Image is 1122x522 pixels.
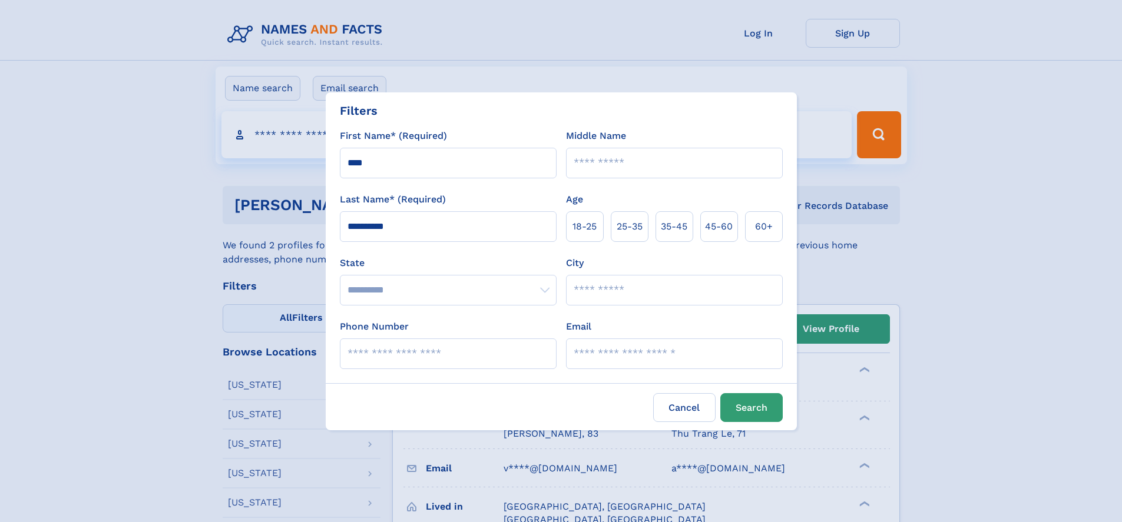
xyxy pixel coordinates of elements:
[705,220,733,234] span: 45‑60
[340,256,557,270] label: State
[661,220,687,234] span: 35‑45
[340,129,447,143] label: First Name* (Required)
[566,129,626,143] label: Middle Name
[755,220,773,234] span: 60+
[617,220,643,234] span: 25‑35
[566,192,583,207] label: Age
[340,192,446,207] label: Last Name* (Required)
[340,320,409,334] label: Phone Number
[720,393,783,422] button: Search
[653,393,716,422] label: Cancel
[572,220,597,234] span: 18‑25
[566,256,584,270] label: City
[340,102,378,119] div: Filters
[566,320,591,334] label: Email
